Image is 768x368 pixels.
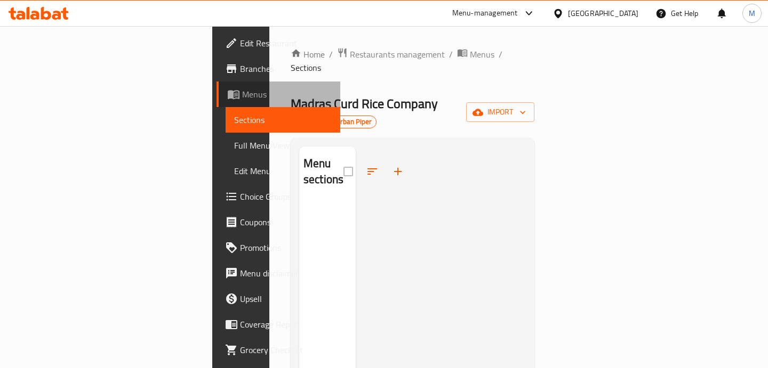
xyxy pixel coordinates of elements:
span: Coverage Report [240,318,332,331]
a: Coverage Report [217,312,340,337]
a: Grocery Checklist [217,337,340,363]
a: Choice Groups [217,184,340,209]
a: Menus [217,81,340,107]
nav: breadcrumb [291,47,534,74]
span: Edit Restaurant [240,37,332,50]
span: Upsell [240,292,332,305]
nav: Menu sections [299,197,356,206]
span: Grocery Checklist [240,344,332,356]
span: Menu disclaimer [240,267,332,280]
div: Menu-management [452,7,518,20]
a: Coupons [217,209,340,235]
a: Branches [217,56,340,81]
a: Sections [226,107,340,133]
span: Full Menu View [234,139,332,152]
span: Menus [470,48,494,61]
span: Promotions [240,241,332,254]
span: M [749,7,755,19]
span: Urban Piper [332,117,376,126]
a: Edit Restaurant [217,30,340,56]
span: Choice Groups [240,190,332,203]
span: Branches [240,62,332,75]
span: Sections [234,113,332,126]
a: Promotions [217,235,340,260]
a: Menus [457,47,494,61]
a: Upsell [217,286,340,312]
span: Restaurants management [350,48,445,61]
span: import [475,105,526,119]
span: Menus [242,88,332,101]
a: Edit Menu [226,158,340,184]
button: import [466,102,534,122]
li: / [449,48,453,61]
li: / [499,48,502,61]
span: Edit Menu [234,165,332,177]
a: Full Menu View [226,133,340,158]
div: [GEOGRAPHIC_DATA] [568,7,638,19]
span: Madras Curd Rice Company [291,92,438,116]
a: Restaurants management [337,47,445,61]
a: Menu disclaimer [217,260,340,286]
span: Coupons [240,216,332,228]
